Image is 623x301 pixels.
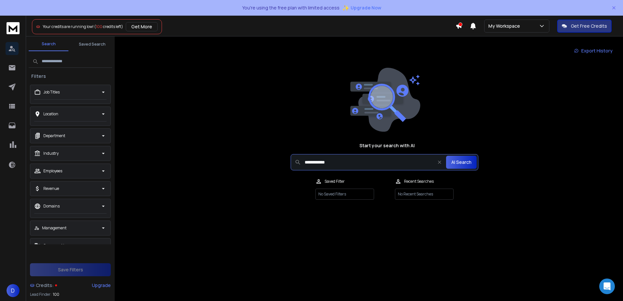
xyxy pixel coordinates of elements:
[7,22,20,34] img: logo
[242,5,340,11] p: You're using the free plan with limited access
[126,22,158,31] button: Get More
[7,284,20,297] button: D
[43,243,72,248] p: Company Name
[43,168,62,174] p: Employees
[30,279,111,292] a: Credits:Upgrade
[43,133,65,138] p: Department
[599,279,615,294] div: Open Intercom Messenger
[92,282,111,289] div: Upgrade
[29,37,68,51] button: Search
[557,20,612,33] button: Get Free Credits
[359,142,415,149] h1: Start your search with AI
[43,151,59,156] p: Industry
[94,24,123,29] span: ( credits left)
[446,156,477,169] button: AI Search
[351,5,381,11] span: Upgrade Now
[342,1,381,14] button: ✨Upgrade Now
[395,189,454,200] p: No Recent Searches
[43,111,58,117] p: Location
[42,225,66,231] p: Management
[43,90,60,95] p: Job Titles
[30,292,51,297] p: Lead Finder:
[571,23,607,29] p: Get Free Credits
[96,24,102,29] span: 100
[315,189,374,200] p: No Saved Filters
[72,38,112,51] button: Saved Search
[325,179,345,184] p: Saved Filter
[342,3,349,12] span: ✨
[43,204,60,209] p: Domains
[404,179,434,184] p: Recent Searches
[43,186,59,191] p: Revenue
[36,282,54,289] span: Credits:
[569,44,618,57] a: Export History
[29,73,49,79] h3: Filters
[488,23,523,29] p: My Workspace
[349,68,420,132] img: image
[43,24,94,29] span: Your credits are running low!
[53,292,59,297] span: 100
